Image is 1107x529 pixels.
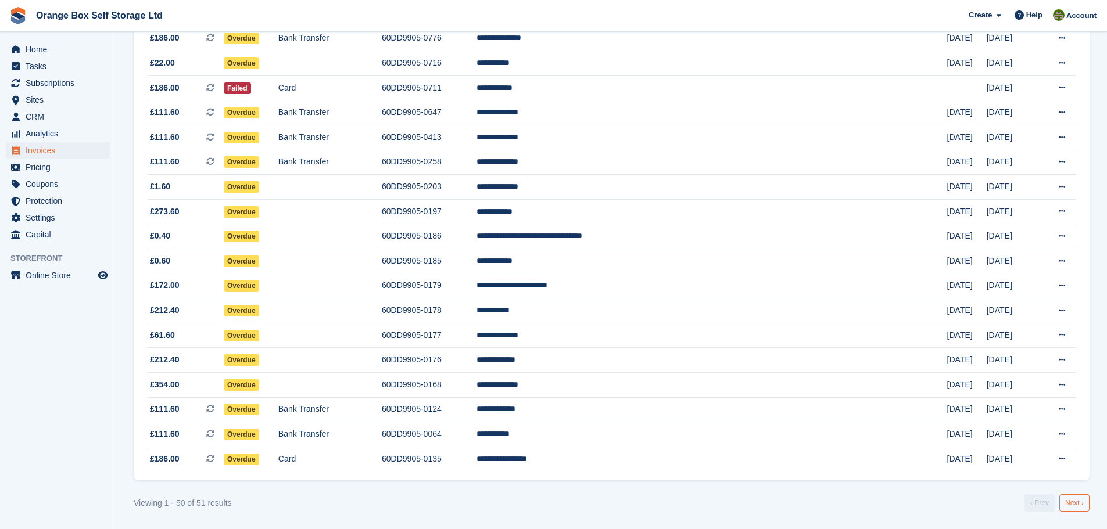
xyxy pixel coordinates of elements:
td: [DATE] [947,224,987,249]
span: Overdue [224,429,259,440]
span: £186.00 [150,82,180,94]
td: [DATE] [987,100,1038,125]
a: menu [6,267,110,283]
span: £212.40 [150,354,180,366]
span: £0.60 [150,255,170,267]
td: [DATE] [987,125,1038,150]
td: Bank Transfer [278,422,382,447]
td: 60DD9905-0711 [382,75,477,100]
a: Orange Box Self Storage Ltd [31,6,167,25]
td: [DATE] [947,249,987,274]
span: £273.60 [150,206,180,218]
td: 60DD9905-0179 [382,274,477,298]
td: 60DD9905-0258 [382,150,477,175]
td: [DATE] [987,422,1038,447]
td: 60DD9905-0178 [382,298,477,323]
span: Overdue [224,404,259,415]
td: [DATE] [947,150,987,175]
a: menu [6,176,110,192]
td: [DATE] [987,249,1038,274]
td: 60DD9905-0064 [382,422,477,447]
td: [DATE] [987,323,1038,348]
span: £61.60 [150,329,175,341]
span: Overdue [224,354,259,366]
td: [DATE] [947,422,987,447]
a: menu [6,109,110,125]
a: Previous [1024,494,1055,512]
td: [DATE] [947,100,987,125]
span: Overdue [224,255,259,267]
span: £22.00 [150,57,175,69]
td: [DATE] [947,199,987,224]
span: £111.60 [150,403,180,415]
td: [DATE] [947,348,987,373]
td: 60DD9905-0168 [382,373,477,398]
td: 60DD9905-0186 [382,224,477,249]
a: menu [6,193,110,209]
td: [DATE] [947,447,987,471]
td: [DATE] [987,51,1038,76]
td: Card [278,447,382,471]
td: [DATE] [947,274,987,298]
span: Subscriptions [26,75,95,91]
span: £354.00 [150,379,180,391]
td: [DATE] [947,175,987,200]
span: Overdue [224,33,259,44]
td: [DATE] [987,447,1038,471]
td: 60DD9905-0185 [382,249,477,274]
td: Bank Transfer [278,100,382,125]
span: Protection [26,193,95,209]
span: Overdue [224,379,259,391]
span: £111.60 [150,428,180,440]
td: [DATE] [947,373,987,398]
span: Overdue [224,57,259,69]
td: 60DD9905-0716 [382,51,477,76]
td: 60DD9905-0176 [382,348,477,373]
a: menu [6,41,110,57]
td: 60DD9905-0776 [382,26,477,51]
a: menu [6,58,110,74]
a: menu [6,159,110,175]
span: Pricing [26,159,95,175]
span: Analytics [26,125,95,142]
span: Capital [26,226,95,243]
td: [DATE] [987,175,1038,200]
span: Help [1026,9,1042,21]
a: menu [6,125,110,142]
td: [DATE] [987,224,1038,249]
span: £0.40 [150,230,170,242]
td: [DATE] [947,51,987,76]
span: Overdue [224,231,259,242]
td: Card [278,75,382,100]
a: Preview store [96,268,110,282]
span: Tasks [26,58,95,74]
td: [DATE] [987,26,1038,51]
span: Storefront [10,253,116,264]
td: 60DD9905-0413 [382,125,477,150]
td: 60DD9905-0647 [382,100,477,125]
td: [DATE] [947,323,987,348]
span: Overdue [224,280,259,292]
div: Viewing 1 - 50 of 51 results [134,497,232,509]
span: CRM [26,109,95,125]
a: menu [6,226,110,243]
span: Overdue [224,132,259,143]
span: £212.40 [150,304,180,316]
span: £172.00 [150,279,180,292]
td: 60DD9905-0203 [382,175,477,200]
img: Pippa White [1053,9,1065,21]
span: Sites [26,92,95,108]
td: Bank Transfer [278,125,382,150]
td: Bank Transfer [278,397,382,422]
span: £111.60 [150,106,180,118]
a: menu [6,92,110,108]
td: [DATE] [987,373,1038,398]
span: Home [26,41,95,57]
span: £186.00 [150,32,180,44]
td: [DATE] [987,150,1038,175]
td: [DATE] [947,125,987,150]
span: £111.60 [150,131,180,143]
td: [DATE] [947,397,987,422]
span: Invoices [26,142,95,159]
td: 60DD9905-0177 [382,323,477,348]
